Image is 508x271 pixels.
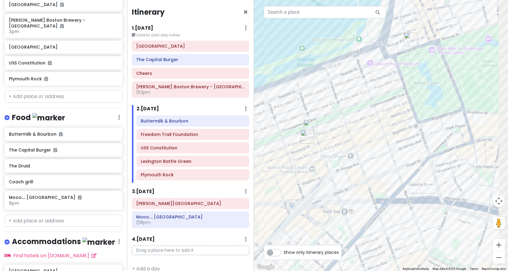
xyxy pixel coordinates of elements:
[48,61,52,65] i: Added to itinerary
[5,252,96,259] a: Find hotels on [DOMAIN_NAME]
[44,77,48,81] i: Added to itinerary
[141,132,245,137] h6: Freedom Trail Foundation
[141,172,245,178] h6: Plymouth Rock
[136,84,245,90] h6: Samuel Adams Boston Brewery - Jamaica Plain
[9,44,118,50] h6: [GEOGRAPHIC_DATA]
[60,2,64,7] i: Added to itinerary
[136,106,159,112] h6: 2 . [DATE]
[9,195,118,200] h6: Mooo.... [GEOGRAPHIC_DATA]
[264,6,386,18] input: Search a place
[132,25,153,31] h6: 1 . [DATE]
[136,219,151,225] span: 8pm
[60,24,64,28] i: Added to itinerary
[82,237,115,247] img: marker
[53,148,57,152] i: Added to itinerary
[493,239,505,251] button: Zoom in
[5,215,122,227] input: + Add place or address
[433,267,466,270] span: Map data ©2025 Google
[136,89,150,95] span: 3pm
[9,2,118,7] h6: [GEOGRAPHIC_DATA]
[136,201,245,206] h6: Gillette Stadium
[9,179,118,185] h6: Coach grill
[482,267,506,270] a: Report a map error
[32,113,65,123] img: marker
[301,130,314,144] div: The Capital Burger
[256,263,276,271] img: Google
[404,33,418,46] div: Cheers
[141,159,245,164] h6: Lexington Battle Green
[403,267,429,271] button: Keyboard shortcuts
[12,237,115,247] h4: Accommodations
[493,195,505,207] button: Map camera controls
[136,43,245,49] h6: Fenway Park
[243,9,248,16] button: Close
[136,71,245,76] h6: Cheers
[493,217,505,229] button: Drag Pegman onto the map to open Street View
[12,113,65,123] h4: Food
[132,7,165,17] h4: Itinerary
[243,7,248,17] span: Close itinerary
[136,57,245,62] h6: The Capital Burger
[132,32,249,38] small: Click to add day notes
[9,17,118,28] h6: [PERSON_NAME] Boston Brewery - [GEOGRAPHIC_DATA]
[132,236,155,243] h6: 4 . [DATE]
[141,145,245,151] h6: USS Constitution
[59,132,63,136] i: Added to itinerary
[256,263,276,271] a: Open this area in Google Maps (opens a new window)
[9,163,118,169] h6: The Druid
[9,28,19,35] span: 3pm
[9,200,19,206] span: 8pm
[132,189,154,195] h6: 3 . [DATE]
[470,267,478,270] a: Terms (opens in new tab)
[493,251,505,264] button: Zoom out
[9,147,118,153] h6: The Capital Burger
[9,131,118,137] h6: Buttermilk & Bourbon
[284,249,339,256] span: Show only itinerary places
[136,214,245,220] h6: Mooo.... Seaport
[132,246,249,255] p: Drag a place here to add it
[304,120,317,133] div: Buttermilk & Bourbon
[78,195,82,200] i: Added to itinerary
[9,76,118,82] h6: Plymouth Rock
[9,60,118,66] h6: USS Constitution
[5,90,122,103] input: + Add place or address
[141,118,245,124] h6: Buttermilk & Bourbon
